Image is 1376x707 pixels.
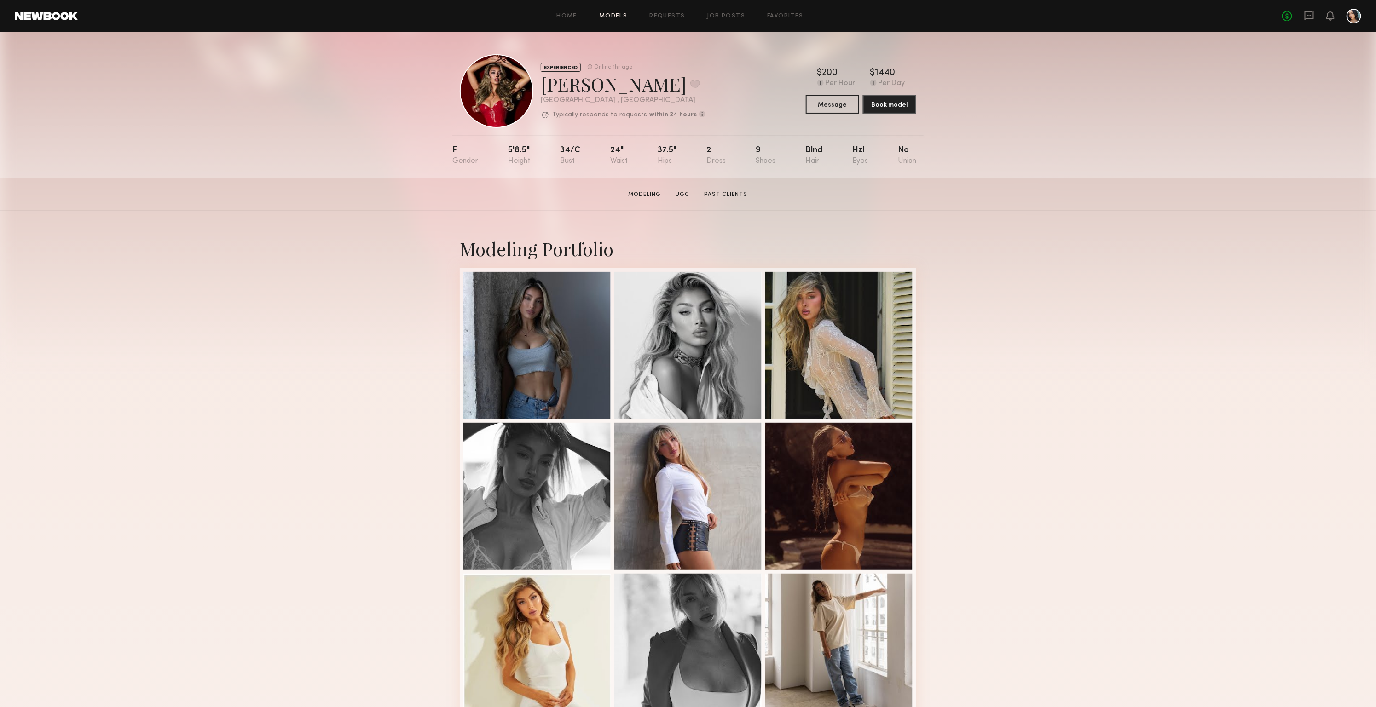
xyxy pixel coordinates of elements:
button: Book model [863,95,916,114]
div: EXPERIENCED [541,63,581,72]
a: Models [599,13,627,19]
div: [GEOGRAPHIC_DATA] , [GEOGRAPHIC_DATA] [541,97,705,104]
div: 34/c [560,146,580,165]
div: [PERSON_NAME] [541,72,705,96]
a: Requests [650,13,685,19]
div: $ [870,69,875,78]
b: within 24 hours [649,112,697,118]
div: Online 1hr ago [594,64,632,70]
a: Modeling [625,190,665,199]
a: UGC [672,190,694,199]
a: Past Clients [701,190,752,199]
div: 24" [610,146,628,165]
div: 5'8.5" [508,146,530,165]
a: Home [557,13,578,19]
a: Favorites [767,13,804,19]
div: Blnd [805,146,822,165]
div: Modeling Portfolio [460,236,916,261]
div: Per Hour [826,80,856,88]
div: $ [817,69,822,78]
div: 1440 [875,69,896,78]
div: 9 [756,146,775,165]
button: Message [806,95,859,114]
div: No [898,146,916,165]
div: 2 [706,146,726,165]
div: 200 [822,69,838,78]
div: Per Day [879,80,905,88]
p: Typically responds to requests [552,112,647,118]
div: Hzl [852,146,868,165]
div: 37.5" [658,146,676,165]
div: F [452,146,478,165]
a: Job Posts [707,13,746,19]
